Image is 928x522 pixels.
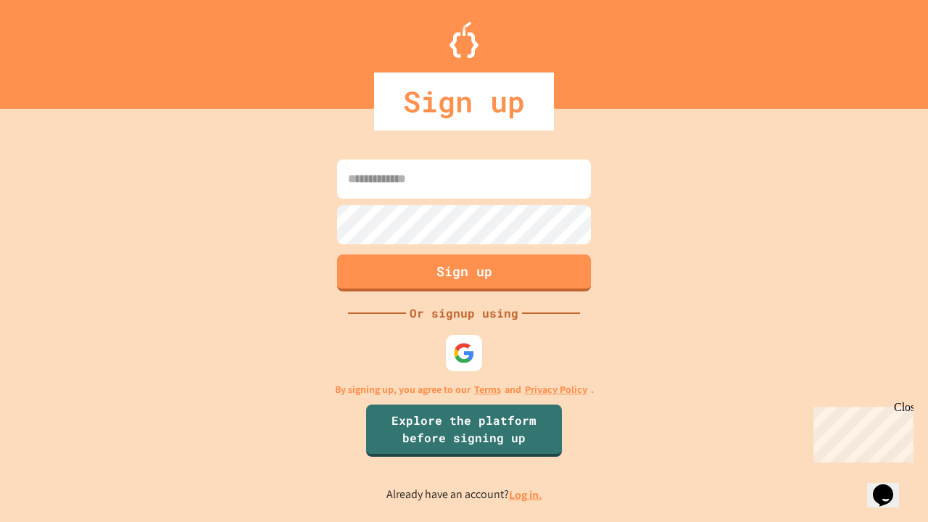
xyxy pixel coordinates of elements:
[867,464,913,507] iframe: chat widget
[509,487,542,502] a: Log in.
[335,382,594,397] p: By signing up, you agree to our and .
[366,405,562,457] a: Explore the platform before signing up
[337,254,591,291] button: Sign up
[525,382,587,397] a: Privacy Policy
[6,6,100,92] div: Chat with us now!Close
[474,382,501,397] a: Terms
[406,304,522,322] div: Or signup using
[386,486,542,504] p: Already have an account?
[374,72,554,130] div: Sign up
[449,22,478,58] img: Logo.svg
[453,342,475,364] img: google-icon.svg
[808,401,913,463] iframe: chat widget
